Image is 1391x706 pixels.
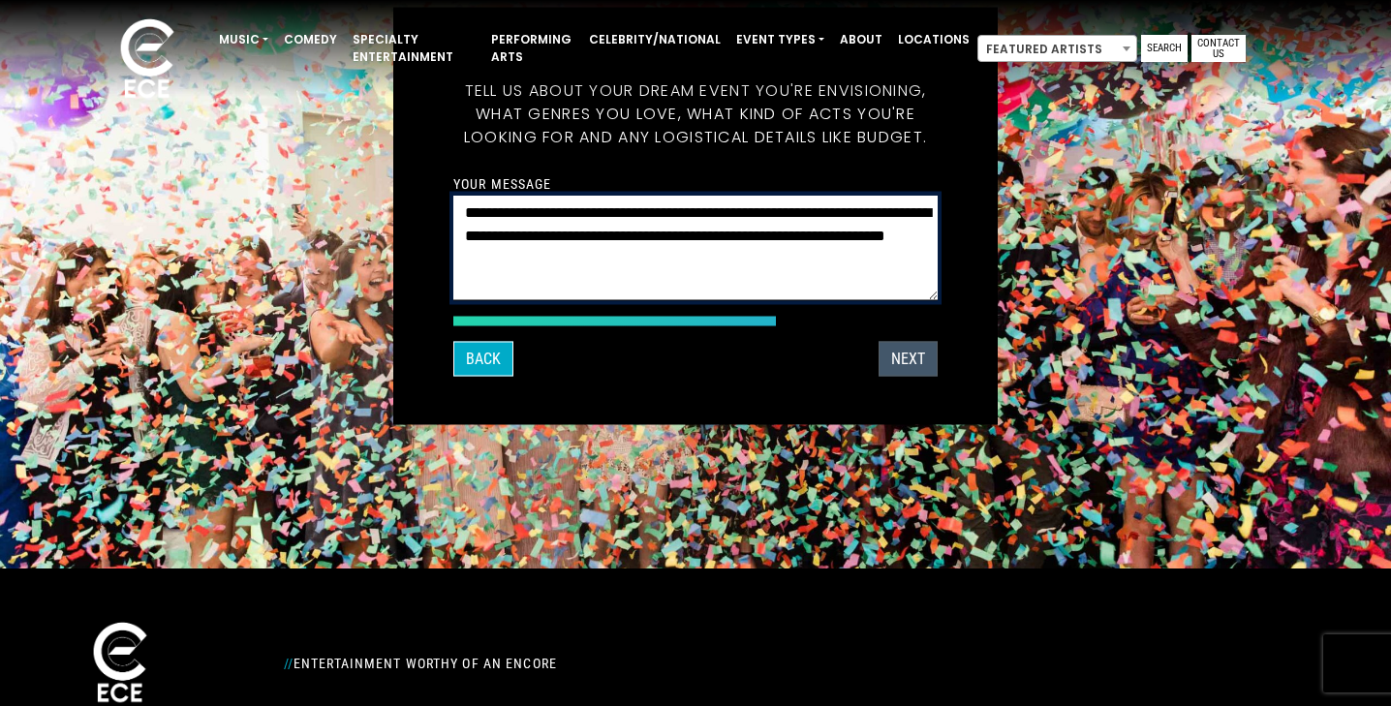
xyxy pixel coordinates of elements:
div: Entertainment Worthy of an Encore [272,648,908,679]
a: Locations [890,23,977,56]
span: Featured Artists [977,35,1137,62]
button: Back [453,341,513,376]
a: Music [211,23,276,56]
img: ece_new_logo_whitev2-1.png [99,14,196,107]
a: Contact Us [1191,35,1246,62]
a: Specialty Entertainment [345,23,483,74]
a: Celebrity/National [581,23,728,56]
button: Next [879,341,938,376]
a: About [832,23,890,56]
a: Event Types [728,23,832,56]
a: Comedy [276,23,345,56]
span: // [284,656,294,671]
a: Search [1141,35,1188,62]
h5: Tell us about your dream event you're envisioning, what genres you love, what kind of acts you're... [453,55,938,171]
span: Featured Artists [978,36,1136,63]
a: Performing Arts [483,23,581,74]
label: Your message [453,174,551,192]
